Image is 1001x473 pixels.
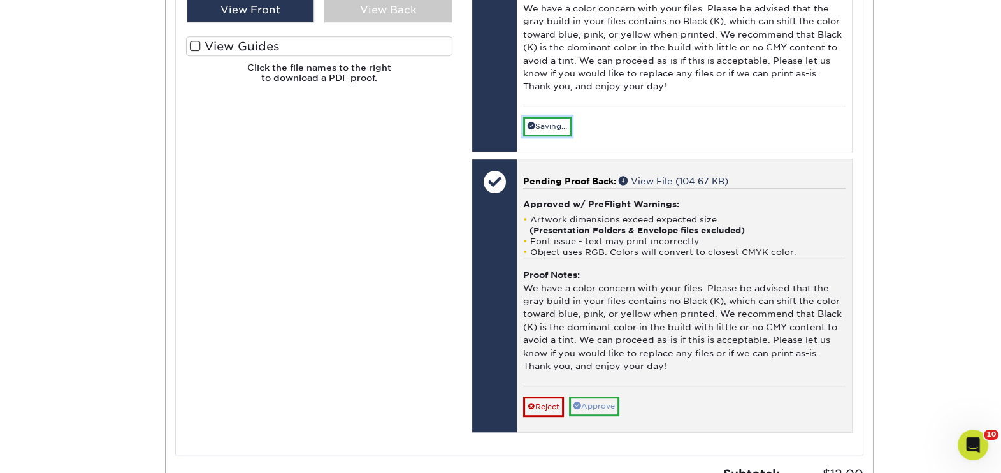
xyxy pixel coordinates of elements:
iframe: Intercom live chat [958,430,988,460]
span: Pending Proof Back: [523,176,616,186]
h4: Approved w/ PreFlight Warnings: [523,199,845,209]
a: Saving... [523,117,572,136]
a: Approve [569,397,619,416]
iframe: Google Customer Reviews [3,434,108,469]
h6: Click the file names to the right to download a PDF proof. [186,62,452,94]
li: Artwork dimensions exceed expected size. [523,214,845,236]
strong: Proof Notes: [523,270,580,280]
a: Reject [523,397,564,417]
strong: (Presentation Folders & Envelope files excluded) [529,226,745,235]
li: Font issue - text may print incorrectly [523,236,845,247]
span: 10 [984,430,998,440]
li: Object uses RGB. Colors will convert to closest CMYK color. [523,247,845,258]
div: We have a color concern with your files. Please be advised that the gray build in your files cont... [523,258,845,386]
label: View Guides [186,36,452,56]
a: View File (104.67 KB) [619,176,728,186]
